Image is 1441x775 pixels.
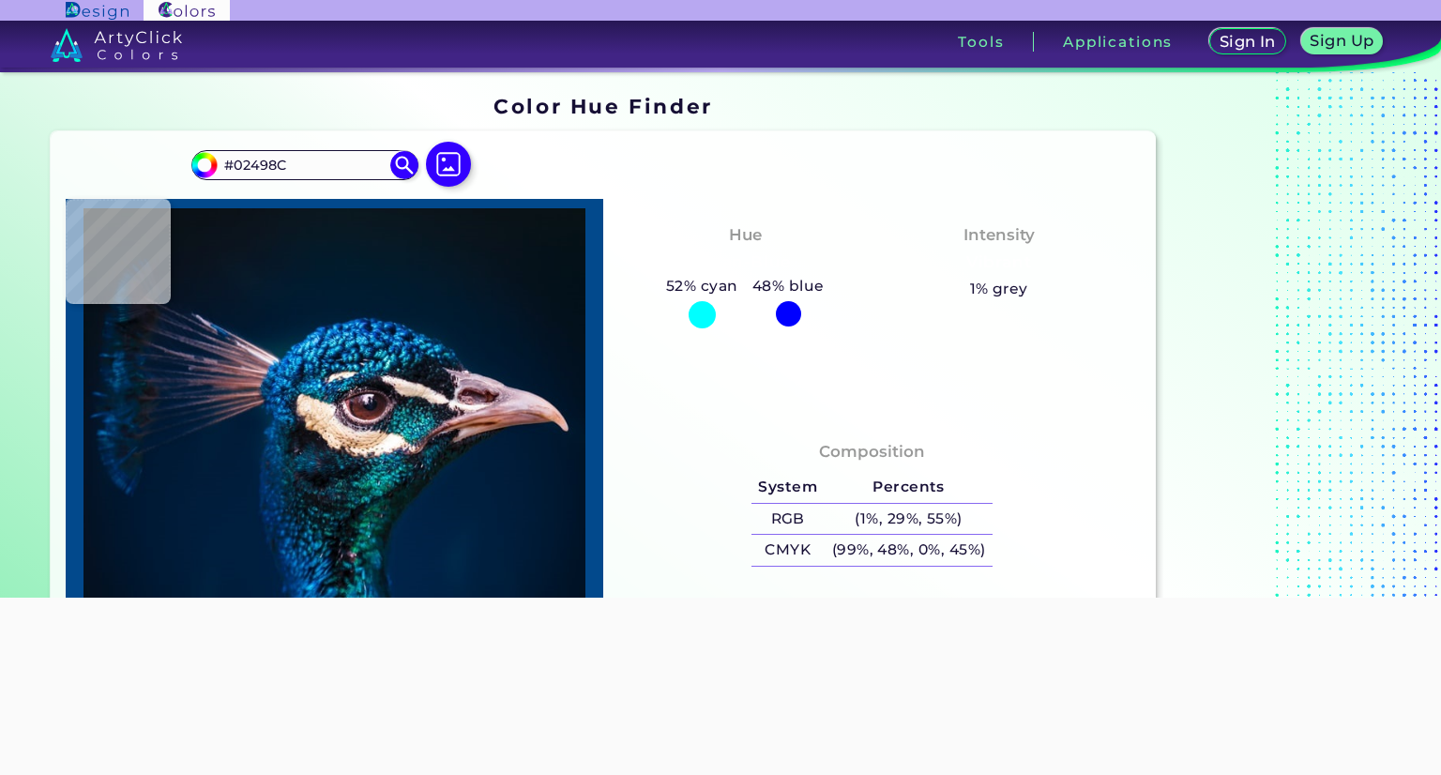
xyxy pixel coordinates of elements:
[819,438,925,465] h4: Composition
[751,535,825,566] h5: CMYK
[51,28,183,62] img: logo_artyclick_colors_white.svg
[390,151,418,179] img: icon search
[751,472,825,503] h5: System
[729,221,762,249] h4: Hue
[970,277,1028,301] h5: 1% grey
[1063,35,1173,49] h3: Applications
[659,274,745,298] h5: 52% cyan
[75,208,594,730] img: img_pavlin.jpg
[958,35,1004,49] h3: Tools
[1213,30,1282,53] a: Sign In
[963,221,1035,249] h4: Intensity
[493,92,712,120] h1: Color Hue Finder
[825,472,993,503] h5: Percents
[218,152,392,177] input: type color..
[825,535,993,566] h5: (99%, 48%, 0%, 45%)
[1163,87,1398,762] iframe: Advertisement
[1313,34,1372,48] h5: Sign Up
[426,142,471,187] img: icon picture
[958,251,1039,274] h3: Vibrant
[751,504,825,535] h5: RGB
[1305,30,1379,53] a: Sign Up
[66,2,129,20] img: ArtyClick Design logo
[825,504,993,535] h5: (1%, 29%, 55%)
[745,274,831,298] h5: 48% blue
[692,251,798,274] h3: Cyan-Blue
[1222,35,1273,49] h5: Sign In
